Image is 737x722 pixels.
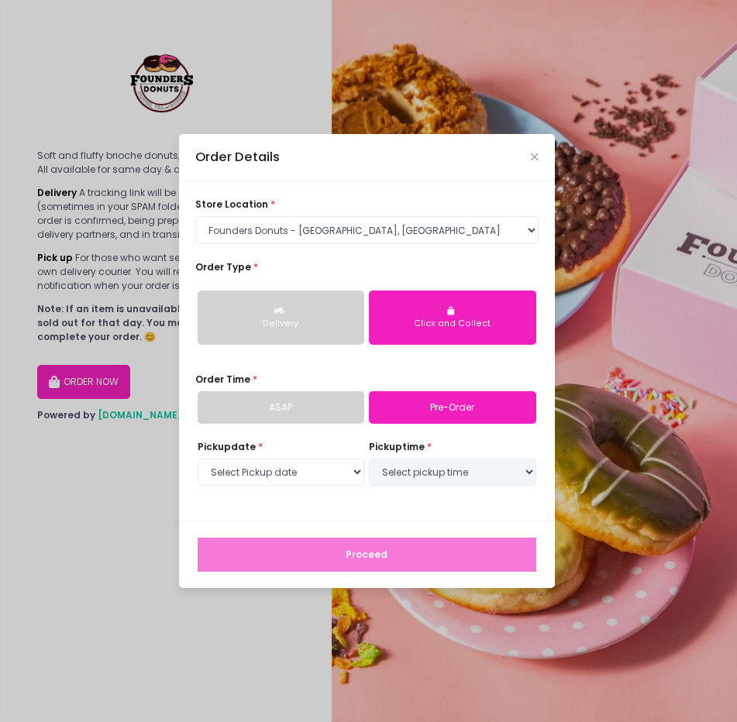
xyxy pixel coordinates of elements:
[379,318,526,330] div: Click and Collect
[195,198,268,211] span: store location
[369,440,425,453] span: pickup time
[195,260,251,273] span: Order Type
[198,291,365,345] button: Delivery
[198,391,365,424] a: ASAP
[369,291,536,345] button: Click and Collect
[198,440,256,453] span: Pickup date
[195,373,250,386] span: Order Time
[198,538,536,572] button: Proceed
[369,391,536,424] a: Pre-Order
[208,318,355,330] div: Delivery
[531,153,539,161] button: Close
[195,148,280,167] div: Order Details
